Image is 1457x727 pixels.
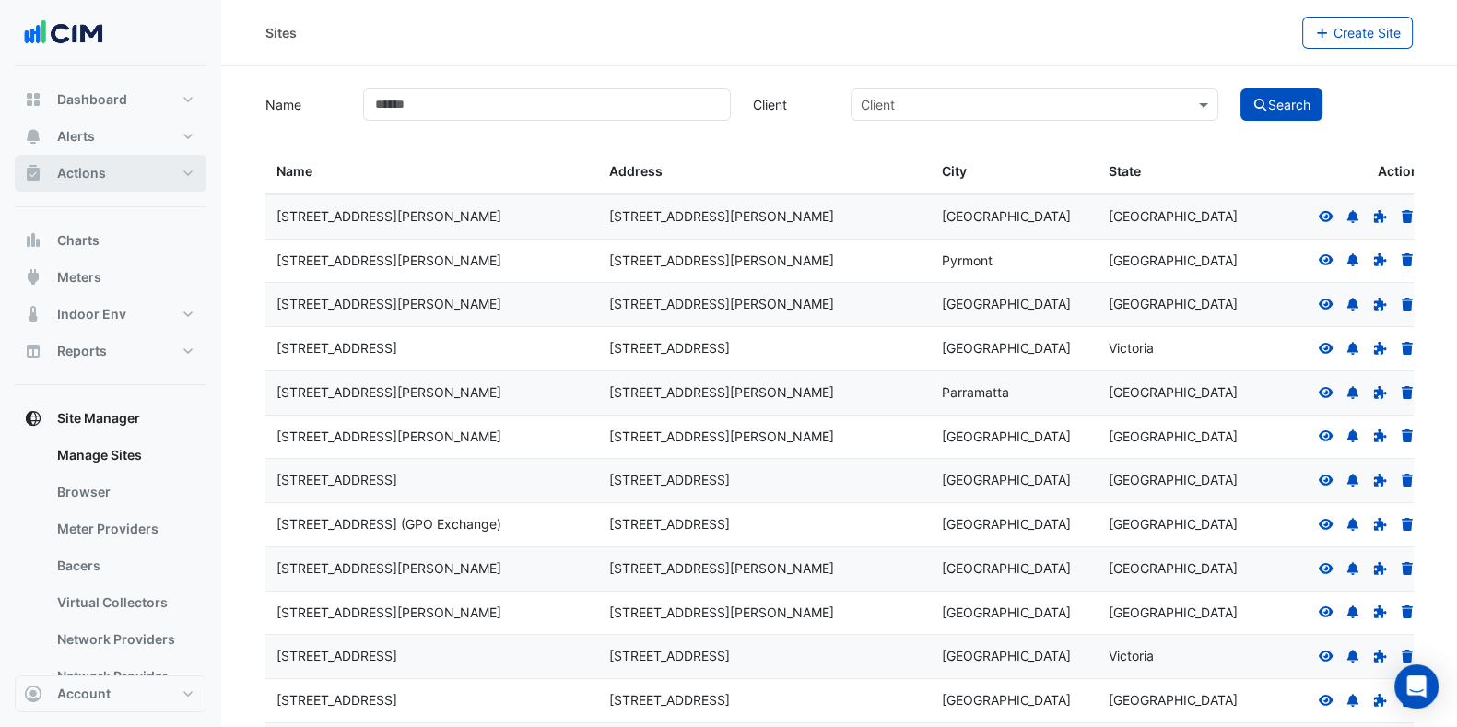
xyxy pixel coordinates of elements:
button: Indoor Env [15,296,206,333]
div: [STREET_ADDRESS][PERSON_NAME] [276,251,587,272]
div: [GEOGRAPHIC_DATA] [1109,382,1253,404]
div: [STREET_ADDRESS] [276,690,587,711]
div: [STREET_ADDRESS][PERSON_NAME] [609,558,920,580]
a: Meter Providers [42,510,206,547]
label: Name [254,88,352,121]
button: Account [15,675,206,712]
div: [GEOGRAPHIC_DATA] [1109,251,1253,272]
div: [STREET_ADDRESS][PERSON_NAME] [276,603,587,624]
app-icon: Dashboard [24,90,42,109]
div: [STREET_ADDRESS] [609,470,920,491]
a: Delete Site [1399,208,1416,224]
div: [STREET_ADDRESS][PERSON_NAME] [276,294,587,315]
div: [GEOGRAPHIC_DATA] [942,646,1087,667]
div: Victoria [1109,646,1253,667]
div: [STREET_ADDRESS] [276,470,587,491]
a: Network Providers [42,621,206,658]
span: Alerts [57,127,95,146]
a: Delete Site [1399,340,1416,356]
div: [STREET_ADDRESS][PERSON_NAME] [276,427,587,448]
app-icon: Site Manager [24,409,42,428]
div: [GEOGRAPHIC_DATA] [942,206,1087,228]
app-icon: Charts [24,231,42,250]
div: [STREET_ADDRESS][PERSON_NAME] [609,382,920,404]
button: Site Manager [15,400,206,437]
div: [GEOGRAPHIC_DATA] [942,514,1087,535]
div: [STREET_ADDRESS] [276,646,587,667]
div: Parramatta [942,382,1087,404]
span: Address [609,163,663,179]
button: Reports [15,333,206,369]
div: [GEOGRAPHIC_DATA] [942,427,1087,448]
span: Site Manager [57,409,140,428]
div: [STREET_ADDRESS][PERSON_NAME] [276,558,587,580]
div: Open Intercom Messenger [1394,664,1439,709]
div: [GEOGRAPHIC_DATA] [942,558,1087,580]
button: Actions [15,155,206,192]
button: Charts [15,222,206,259]
a: Delete Site [1399,604,1416,620]
div: [GEOGRAPHIC_DATA] [942,294,1087,315]
div: [GEOGRAPHIC_DATA] [942,338,1087,359]
span: State [1109,163,1141,179]
div: [STREET_ADDRESS] (GPO Exchange) [276,514,587,535]
a: Browser [42,474,206,510]
div: [GEOGRAPHIC_DATA] [942,470,1087,491]
div: [GEOGRAPHIC_DATA] [1109,470,1253,491]
div: [STREET_ADDRESS] [276,338,587,359]
span: Meters [57,268,101,287]
a: Virtual Collectors [42,584,206,621]
div: Victoria [1109,338,1253,359]
div: [STREET_ADDRESS][PERSON_NAME] [276,382,587,404]
span: Indoor Env [57,305,126,323]
img: Company Logo [22,15,105,52]
span: Create Site [1334,25,1401,41]
button: Meters [15,259,206,296]
div: [STREET_ADDRESS][PERSON_NAME] [609,427,920,448]
a: Delete Site [1399,384,1416,400]
app-icon: Meters [24,268,42,287]
div: Sites [265,23,297,42]
app-icon: Reports [24,342,42,360]
div: [GEOGRAPHIC_DATA] [1109,558,1253,580]
span: Charts [57,231,100,250]
a: Delete Site [1399,648,1416,663]
a: Delete Site [1399,472,1416,487]
a: Delete Site [1399,296,1416,311]
div: Pyrmont [942,251,1087,272]
div: [STREET_ADDRESS] [609,690,920,711]
span: Name [276,163,312,179]
div: [GEOGRAPHIC_DATA] [1109,690,1253,711]
div: [GEOGRAPHIC_DATA] [942,603,1087,624]
span: Actions [57,164,106,182]
div: [GEOGRAPHIC_DATA] [1109,427,1253,448]
a: Delete Site [1399,560,1416,576]
app-icon: Actions [24,164,42,182]
div: [GEOGRAPHIC_DATA] [1109,294,1253,315]
div: [STREET_ADDRESS] [609,514,920,535]
div: [STREET_ADDRESS][PERSON_NAME] [609,294,920,315]
app-icon: Alerts [24,127,42,146]
span: Account [57,685,111,703]
span: Action [1378,161,1419,182]
span: Reports [57,342,107,360]
div: [GEOGRAPHIC_DATA] [942,690,1087,711]
a: Bacers [42,547,206,584]
div: [GEOGRAPHIC_DATA] [1109,514,1253,535]
span: City [942,163,967,179]
div: [GEOGRAPHIC_DATA] [1109,206,1253,228]
button: Dashboard [15,81,206,118]
div: [STREET_ADDRESS][PERSON_NAME] [609,206,920,228]
div: [GEOGRAPHIC_DATA] [1109,603,1253,624]
a: Network Provider Plans [42,658,206,713]
a: Delete Site [1399,252,1416,268]
div: [STREET_ADDRESS][PERSON_NAME] [276,206,587,228]
app-icon: Indoor Env [24,305,42,323]
label: Client [742,88,840,121]
a: Manage Sites [42,437,206,474]
button: Search [1240,88,1323,121]
div: [STREET_ADDRESS] [609,646,920,667]
a: Delete Site [1399,428,1416,444]
a: Delete Site [1399,516,1416,532]
button: Create Site [1302,17,1414,49]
